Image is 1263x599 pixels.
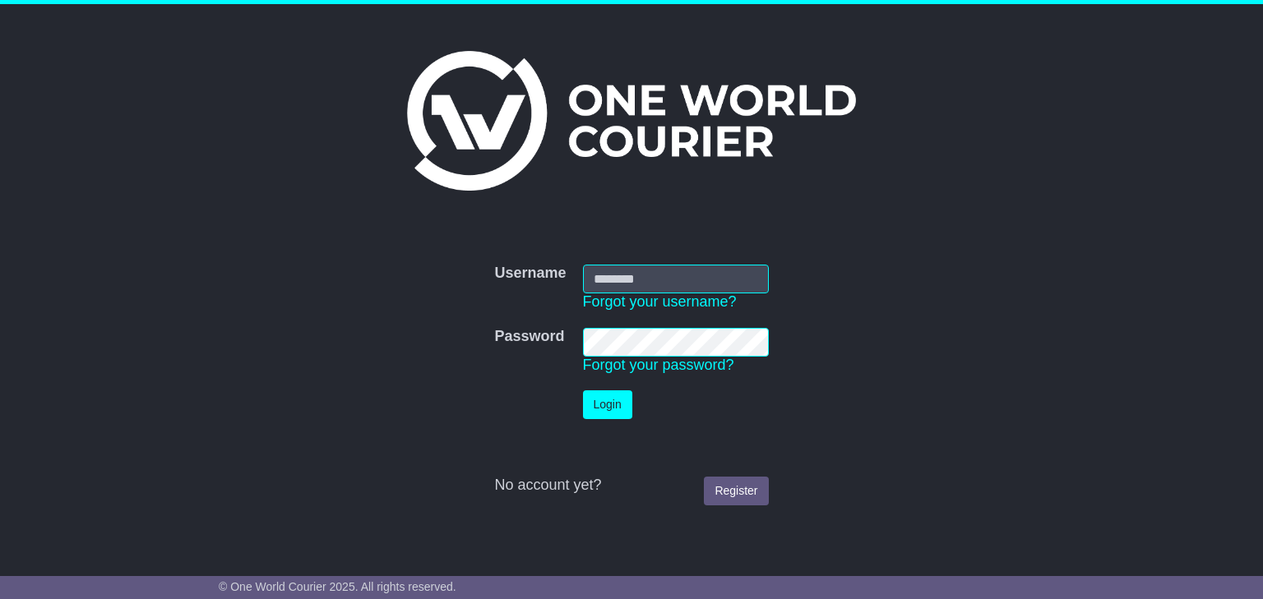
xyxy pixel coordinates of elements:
[494,477,768,495] div: No account yet?
[583,357,734,373] a: Forgot your password?
[407,51,856,191] img: One World
[583,390,632,419] button: Login
[494,328,564,346] label: Password
[704,477,768,505] a: Register
[494,265,566,283] label: Username
[583,293,737,310] a: Forgot your username?
[219,580,456,593] span: © One World Courier 2025. All rights reserved.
